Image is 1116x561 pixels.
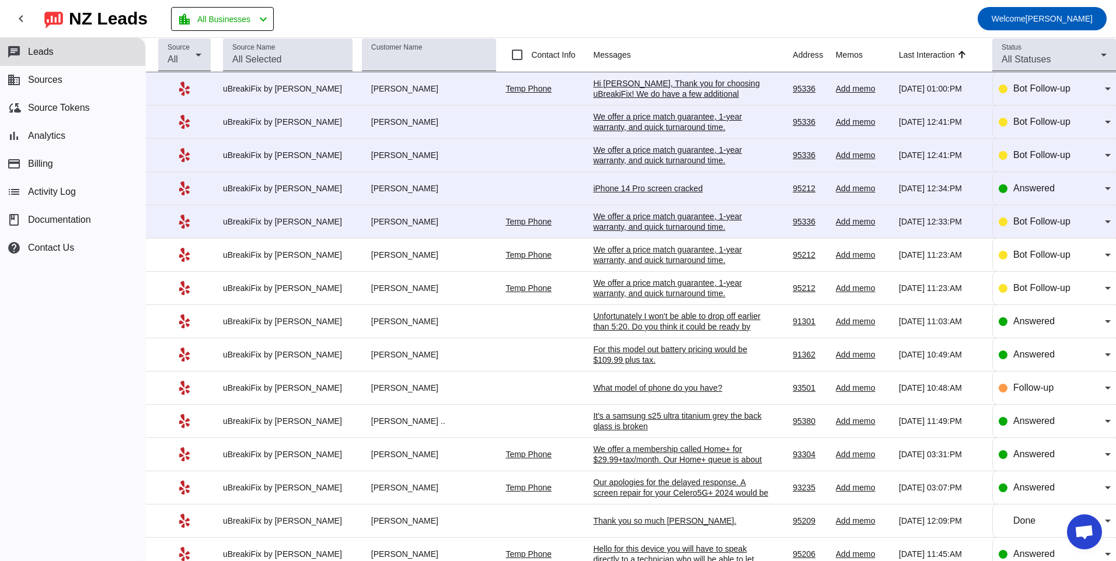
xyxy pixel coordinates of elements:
div: uBreakiFix by [PERSON_NAME] [223,449,353,460]
a: Open chat [1067,514,1102,549]
mat-icon: location_city [177,12,191,26]
div: 91301 [793,316,826,327]
div: Add memo [836,250,890,260]
div: uBreakiFix by [PERSON_NAME] [223,549,353,559]
div: [DATE] 11:23:AM [899,250,983,260]
div: uBreakiFix by [PERSON_NAME] [223,516,353,526]
div: [PERSON_NAME] [362,482,497,493]
div: We offer a price match guarantee, 1-year warranty, and quick turnaround time.​ [593,145,768,166]
span: Bot Follow-up [1013,83,1070,93]
mat-label: Source Name [232,44,275,51]
span: Bot Follow-up [1013,250,1070,260]
div: uBreakiFix by [PERSON_NAME] [223,316,353,327]
div: uBreakiFix by [PERSON_NAME] [223,283,353,293]
div: uBreakiFix by [PERSON_NAME] [223,349,353,360]
div: [PERSON_NAME] [362,383,497,393]
span: Bot Follow-up [1013,283,1070,293]
mat-icon: Yelp [177,115,191,129]
div: uBreakiFix by [PERSON_NAME] [223,183,353,194]
span: Answered [1013,183,1055,193]
span: Answered [1013,449,1055,459]
div: Add memo [836,383,890,393]
button: Welcome[PERSON_NAME] [978,7,1107,30]
span: Bot Follow-up [1013,150,1070,160]
a: Temp Phone [505,217,552,226]
mat-icon: Yelp [177,82,191,96]
div: [DATE] 12:41:PM [899,150,983,160]
span: Sources [28,75,62,85]
div: uBreakiFix by [PERSON_NAME] [223,482,353,493]
mat-icon: bar_chart [7,129,21,143]
span: [PERSON_NAME] [992,10,1093,27]
div: [DATE] 12:33:PM [899,216,983,227]
div: uBreakiFix by [PERSON_NAME] [223,83,353,94]
div: uBreakiFix by [PERSON_NAME] [223,150,353,160]
mat-icon: chat [7,45,21,59]
div: [PERSON_NAME] [362,283,497,293]
div: [DATE] 12:09:PM [899,516,983,526]
input: All Selected [232,52,343,66]
div: [DATE] 12:34:PM [899,183,983,194]
mat-label: Source [168,44,190,51]
mat-icon: Yelp [177,248,191,262]
div: Add memo [836,549,890,559]
img: logo [44,9,63,29]
div: [PERSON_NAME] [362,250,497,260]
div: 95212 [793,183,826,194]
mat-label: Customer Name [371,44,422,51]
div: We offer a price match guarantee, 1-year warranty, and quick turnaround time.​ [593,211,768,232]
mat-icon: Yelp [177,281,191,295]
mat-icon: business [7,73,21,87]
button: All Businesses [171,7,274,31]
div: Add memo [836,416,890,426]
a: Temp Phone [505,450,552,459]
mat-icon: Yelp [177,547,191,561]
span: All Statuses [1002,54,1051,64]
div: [PERSON_NAME] [362,183,497,194]
div: For this model out battery pricing would be $109.99 plus tax. [593,344,768,365]
span: Answered [1013,482,1055,492]
div: [DATE] 01:00:PM [899,83,983,94]
span: Answered [1013,316,1055,326]
mat-icon: Yelp [177,481,191,495]
div: [DATE] 10:49:AM [899,349,983,360]
div: [DATE] 12:41:PM [899,117,983,127]
div: [DATE] 10:48:AM [899,383,983,393]
div: 93304 [793,449,826,460]
div: [DATE] 03:07:PM [899,482,983,493]
div: Thank you so much [PERSON_NAME]. [593,516,768,526]
label: Contact Info [529,49,576,61]
mat-icon: cloud_sync [7,101,21,115]
div: 95336 [793,216,826,227]
div: We offer a membership called Home+ for $29.99+tax/month. Our Home+ queue is about 1 week for repa... [593,444,768,507]
div: [DATE] 11:03:AM [899,316,983,327]
div: 91362 [793,349,826,360]
div: 95336 [793,150,826,160]
a: Temp Phone [505,549,552,559]
div: 95212 [793,250,826,260]
div: 93501 [793,383,826,393]
div: It's a samsung s25 ultra titanium grey the back glass is broken [593,411,768,432]
mat-icon: chevron_left [14,12,28,26]
div: Add memo [836,349,890,360]
mat-label: Status [1002,44,1021,51]
div: 95336 [793,83,826,94]
mat-icon: Yelp [177,514,191,528]
span: Follow-up [1013,383,1054,392]
div: Add memo [836,316,890,327]
div: iPhone 14 Pro screen cracked [593,183,768,194]
mat-icon: chevron_left [256,12,270,26]
span: Answered [1013,416,1055,426]
span: Analytics [28,131,65,141]
a: Temp Phone [505,483,552,492]
div: [PERSON_NAME] [362,150,497,160]
div: NZ Leads [69,10,148,27]
div: [PERSON_NAME] [362,117,497,127]
div: [PERSON_NAME] [362,349,497,360]
span: Contact Us [28,243,74,253]
div: [PERSON_NAME] .. [362,416,497,426]
mat-icon: Yelp [177,447,191,461]
div: Hi [PERSON_NAME], Thank you for choosing uBreakiFix! We do have a few additional questions if you... [593,78,768,141]
div: uBreakiFix by [PERSON_NAME] [223,216,353,227]
div: 93235 [793,482,826,493]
